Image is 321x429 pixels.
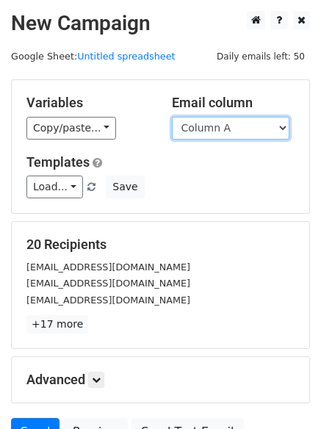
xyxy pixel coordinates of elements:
button: Save [106,176,144,198]
a: +17 more [26,315,88,334]
a: Templates [26,154,90,170]
h5: Advanced [26,372,295,388]
small: [EMAIL_ADDRESS][DOMAIN_NAME] [26,262,190,273]
small: Google Sheet: [11,51,176,62]
iframe: Chat Widget [248,358,321,429]
h5: 20 Recipients [26,237,295,253]
span: Daily emails left: 50 [212,48,310,65]
h5: Variables [26,95,150,111]
a: Untitled spreadsheet [77,51,175,62]
h5: Email column [172,95,295,111]
h2: New Campaign [11,11,310,36]
a: Copy/paste... [26,117,116,140]
small: [EMAIL_ADDRESS][DOMAIN_NAME] [26,278,190,289]
small: [EMAIL_ADDRESS][DOMAIN_NAME] [26,295,190,306]
a: Daily emails left: 50 [212,51,310,62]
a: Load... [26,176,83,198]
